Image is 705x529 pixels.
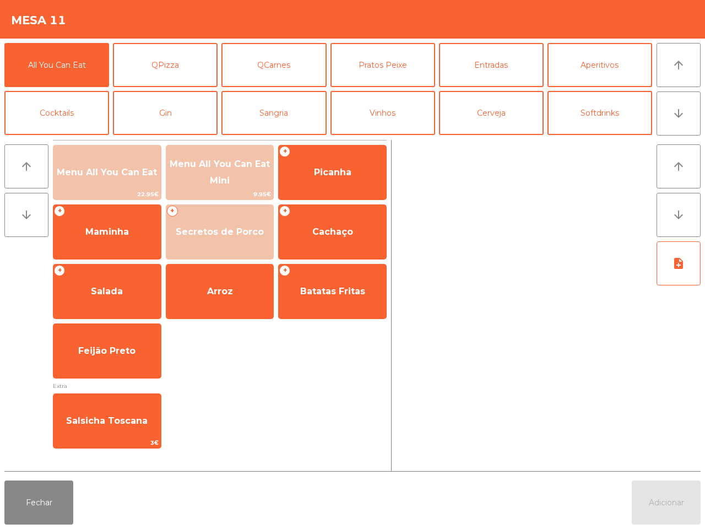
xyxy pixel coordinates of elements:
button: Softdrinks [547,91,652,135]
span: Feijão Preto [78,346,135,356]
button: Entradas [439,43,544,87]
span: Picanha [314,167,351,177]
span: 22.95€ [53,189,161,199]
button: Vinhos [330,91,435,135]
span: Menu All You Can Eat Mini [170,159,270,186]
button: arrow_downward [657,91,701,136]
span: Arroz [207,286,233,296]
button: arrow_downward [4,193,48,237]
button: arrow_downward [657,193,701,237]
button: note_add [657,241,701,285]
span: 3€ [53,438,161,448]
span: 9.95€ [166,189,274,199]
i: arrow_upward [672,58,685,72]
span: + [167,206,178,217]
button: Sangria [221,91,326,135]
i: note_add [672,257,685,270]
button: arrow_upward [657,144,701,188]
i: arrow_downward [20,208,33,222]
span: + [279,146,290,157]
button: Cocktails [4,91,109,135]
button: QPizza [113,43,218,87]
button: QCarnes [221,43,326,87]
i: arrow_upward [672,160,685,173]
button: Fechar [4,481,73,525]
span: Batatas Fritas [300,286,365,296]
i: arrow_downward [672,107,685,120]
span: + [279,206,290,217]
span: Extra [53,381,387,391]
span: + [54,265,65,276]
span: Secretos de Porco [176,226,264,237]
i: arrow_upward [20,160,33,173]
span: + [54,206,65,217]
button: Cerveja [439,91,544,135]
span: + [279,265,290,276]
span: Maminha [85,226,129,237]
span: Cachaço [312,226,353,237]
button: Pratos Peixe [330,43,435,87]
button: Gin [113,91,218,135]
button: All You Can Eat [4,43,109,87]
span: Salada [91,286,123,296]
span: Menu All You Can Eat [57,167,157,177]
button: Aperitivos [547,43,652,87]
i: arrow_downward [672,208,685,222]
button: arrow_upward [657,43,701,87]
span: Salsicha Toscana [66,415,148,426]
h4: Mesa 11 [11,12,66,29]
button: arrow_upward [4,144,48,188]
